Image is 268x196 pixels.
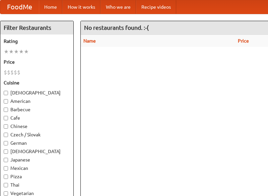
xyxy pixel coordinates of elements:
a: Price [238,38,249,44]
input: American [4,99,8,104]
input: Cafe [4,116,8,120]
li: ★ [14,48,19,55]
label: Cafe [4,115,70,121]
li: $ [17,69,20,76]
label: Japanese [4,156,70,163]
label: [DEMOGRAPHIC_DATA] [4,89,70,96]
li: $ [7,69,10,76]
input: [DEMOGRAPHIC_DATA] [4,149,8,154]
input: German [4,141,8,145]
h5: Cuisine [4,79,70,86]
input: Barbecue [4,108,8,112]
input: Chinese [4,124,8,129]
li: ★ [9,48,14,55]
a: FoodMe [0,0,39,14]
a: Home [39,0,62,14]
label: German [4,140,70,146]
label: [DEMOGRAPHIC_DATA] [4,148,70,155]
label: Czech / Slovak [4,131,70,138]
label: Barbecue [4,106,70,113]
input: Czech / Slovak [4,133,8,137]
input: Vegetarian [4,191,8,196]
li: ★ [4,48,9,55]
label: Mexican [4,165,70,172]
li: $ [14,69,17,76]
a: Recipe videos [136,0,176,14]
h5: Price [4,59,70,65]
li: ★ [24,48,29,55]
label: Chinese [4,123,70,130]
input: Thai [4,183,8,187]
a: Name [83,38,96,44]
h5: Rating [4,38,70,45]
ng-pluralize: No restaurants found. :-( [84,24,149,31]
h4: Filter Restaurants [0,21,73,35]
li: $ [4,69,7,76]
input: Mexican [4,166,8,171]
li: $ [10,69,14,76]
input: [DEMOGRAPHIC_DATA] [4,91,8,95]
label: Pizza [4,173,70,180]
input: Japanese [4,158,8,162]
label: American [4,98,70,105]
li: ★ [19,48,24,55]
label: Thai [4,182,70,188]
a: Who we are [100,0,136,14]
input: Pizza [4,175,8,179]
a: How it works [62,0,100,14]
